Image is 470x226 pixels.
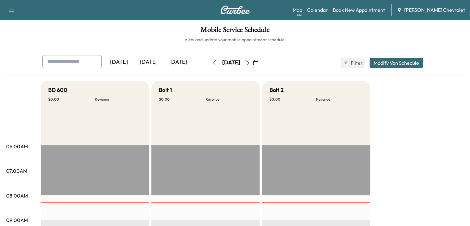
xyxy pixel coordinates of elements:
div: [DATE] [134,55,163,69]
div: [DATE] [222,59,240,67]
div: [DATE] [104,55,134,69]
p: 09:00AM [6,216,28,224]
a: MapBeta [293,6,302,14]
h1: Mobile Service Schedule [6,26,464,37]
h5: BD 600 [48,86,67,94]
h6: View and update your mobile appointment schedule. [6,37,464,43]
p: $ 0.00 [159,97,205,102]
img: Curbee Logo [220,6,250,14]
h5: Bolt 1 [159,86,172,94]
p: $ 0.00 [269,97,316,102]
p: Revenue [205,97,252,102]
a: Book New Appointment [333,6,385,14]
p: $ 0.00 [48,97,95,102]
span: Filter [351,59,362,67]
p: Revenue [95,97,142,102]
span: [PERSON_NAME] Chevrolet [404,6,465,14]
p: 07:00AM [6,167,27,175]
p: 08:00AM [6,192,28,199]
div: [DATE] [163,55,193,69]
h5: Bolt 2 [269,86,284,94]
button: Modify Van Schedule [370,58,423,68]
p: 06:00AM [6,143,28,150]
button: Filter [341,58,365,68]
p: Revenue [316,97,363,102]
a: Calendar [307,6,328,14]
div: Beta [296,13,302,17]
